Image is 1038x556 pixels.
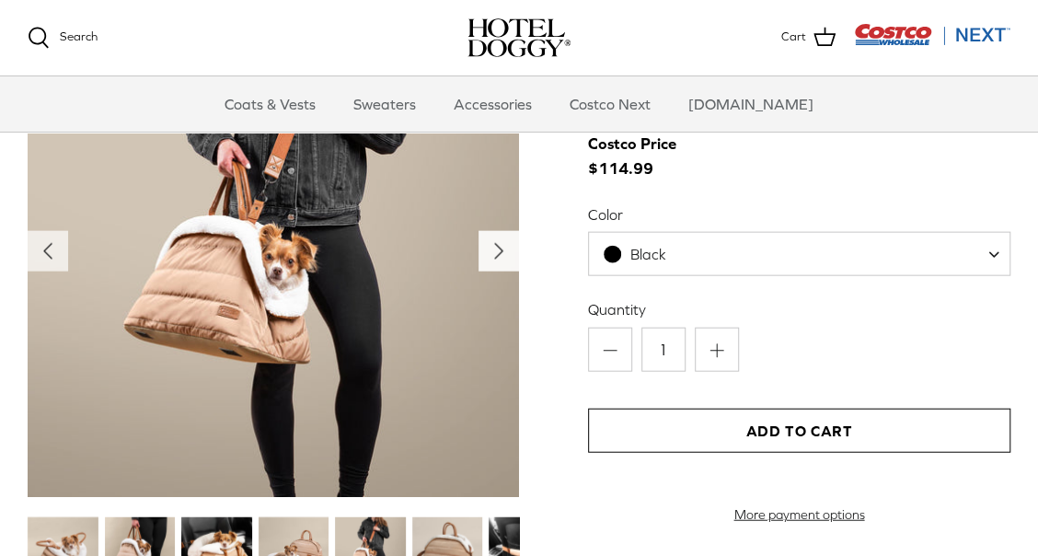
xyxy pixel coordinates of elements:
a: Sweaters [337,76,432,132]
div: Costco Price [588,132,676,156]
span: Cart [781,28,806,47]
label: Color [588,204,1010,225]
a: [DOMAIN_NAME] [672,76,830,132]
a: Cart [781,26,836,50]
span: $114.99 [588,132,695,181]
button: Next [479,231,519,272]
label: Quantity [588,299,1010,319]
button: Previous [28,231,68,272]
span: Black [588,232,1010,276]
button: Add to Cart [588,409,1010,453]
a: Accessories [437,76,548,132]
span: Black [589,245,703,264]
a: Visit Costco Next [854,35,1010,49]
img: hoteldoggycom [467,18,571,57]
input: Quantity [641,328,686,372]
a: hoteldoggy.com hoteldoggycom [467,18,571,57]
img: Costco Next [854,23,1010,46]
a: Costco Next [553,76,667,132]
a: Coats & Vests [208,76,332,132]
a: More payment options [588,507,1010,523]
span: Black [630,246,666,262]
span: Search [60,29,98,43]
a: Search [28,27,98,49]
